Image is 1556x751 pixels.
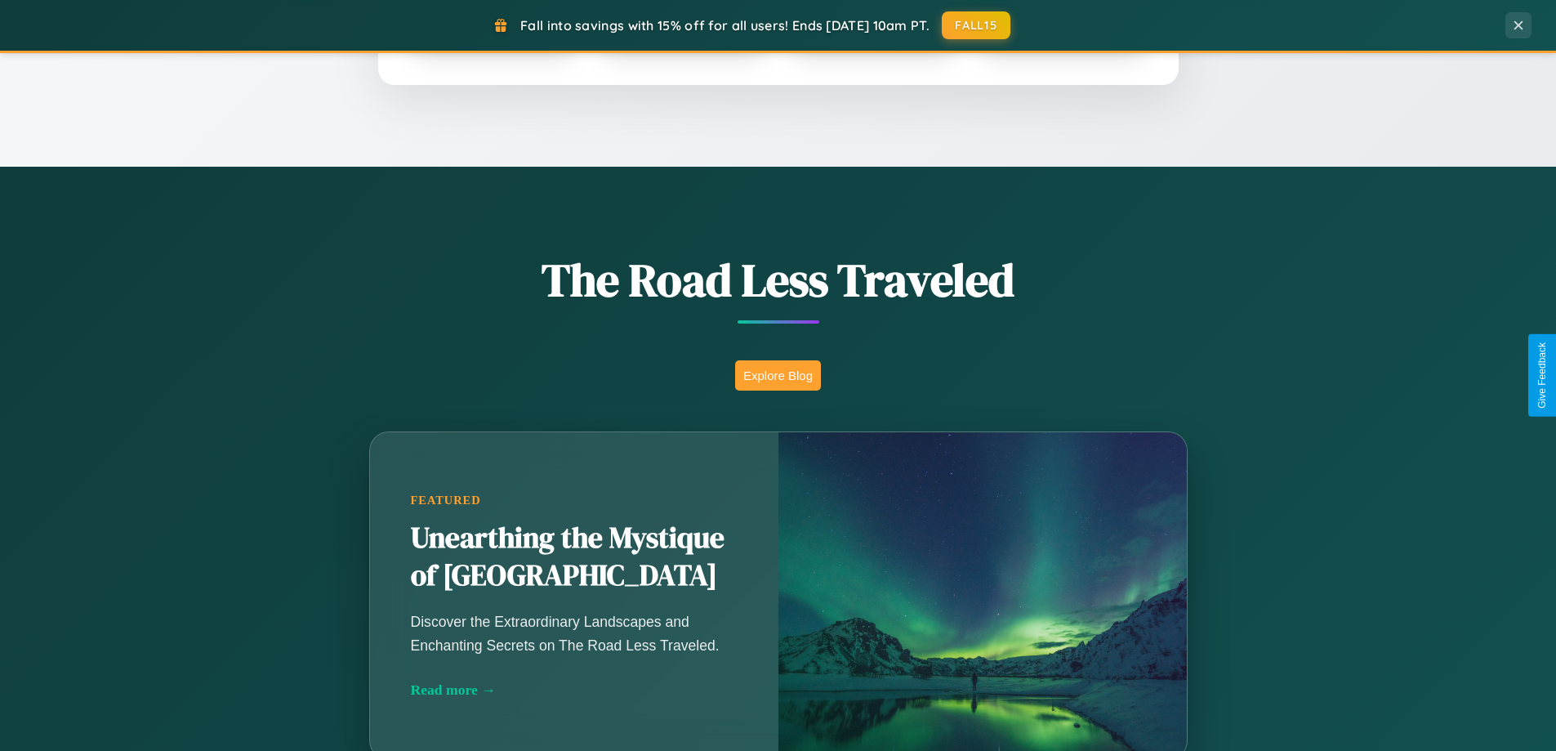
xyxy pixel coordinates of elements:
span: Fall into savings with 15% off for all users! Ends [DATE] 10am PT. [520,17,930,34]
h1: The Road Less Traveled [288,248,1268,311]
div: Read more → [411,682,738,699]
h2: Unearthing the Mystique of [GEOGRAPHIC_DATA] [411,520,738,595]
p: Discover the Extraordinary Landscapes and Enchanting Secrets on The Road Less Traveled. [411,610,738,656]
button: FALL15 [942,11,1010,39]
button: Explore Blog [735,360,821,391]
div: Give Feedback [1536,342,1548,409]
div: Featured [411,494,738,507]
